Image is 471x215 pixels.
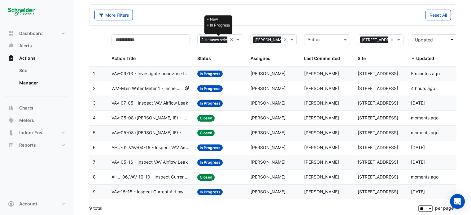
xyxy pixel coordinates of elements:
span: Closed [197,174,215,181]
span: Updated [416,56,434,61]
span: Closed [197,130,215,136]
span: [PERSON_NAME] [304,130,339,135]
app-icon: Reports [8,142,14,148]
span: Dashboard [19,30,43,37]
app-icon: Dashboard [8,30,14,37]
span: 5 [93,130,96,135]
span: 1 [93,71,95,76]
span: Alerts [19,43,32,49]
span: In Progress [197,100,223,107]
span: [PERSON_NAME] [251,145,286,150]
span: VAV-15-15 - Inspect Current Airflow Faulty Sensor [111,188,190,196]
span: [STREET_ADDRESS] [358,130,398,135]
span: Clear [230,36,235,43]
span: 2025-06-12T14:16:38.134 [411,159,425,165]
span: In Progress [197,85,223,92]
span: 8 [93,174,96,179]
span: 7 [93,159,95,165]
span: [PERSON_NAME] [251,115,286,120]
button: Meters [5,114,69,127]
app-icon: Meters [8,117,14,123]
app-icon: Indoor Env [8,130,14,136]
app-icon: Alerts [8,43,14,49]
span: [PERSON_NAME] [251,100,286,105]
span: Meters [19,117,34,123]
a: Site [14,64,69,77]
button: Dashboard [5,27,69,40]
button: Alerts [5,40,69,52]
span: [PERSON_NAME] [304,71,339,76]
button: Actions [5,52,69,64]
span: [STREET_ADDRESS] [358,159,398,165]
span: Assigned [251,56,271,61]
span: 4 [93,115,96,120]
span: Clear [283,36,289,43]
span: 2025-10-07T13:18:57.042 [411,130,438,135]
span: [PERSON_NAME] [251,159,286,165]
span: In Progress [197,144,223,151]
a: Manager [14,77,69,89]
span: [PERSON_NAME] [304,174,339,179]
img: Company Logo [7,5,35,17]
span: 2025-10-07T13:18:33.947 [411,115,438,120]
span: WM-Main Water Meter 1 - Inspect Flatlined Water Sub-Meter [111,85,182,92]
span: [PERSON_NAME] [304,100,339,105]
span: [STREET_ADDRESS] [358,115,398,120]
span: 3 [93,100,96,105]
span: 2025-10-02T14:46:17.052 [411,100,425,105]
span: Clear [390,36,395,43]
span: [PERSON_NAME] [251,71,286,76]
span: 2025-06-12T14:16:47.709 [411,145,425,150]
button: Account [5,198,69,210]
span: [STREET_ADDRESS] [358,71,398,76]
span: [PERSON_NAME] [304,145,339,150]
span: [PERSON_NAME] [251,130,286,135]
span: 2 statuses selected [200,37,237,43]
button: More Filters [94,10,133,20]
span: [PERSON_NAME] [251,174,286,179]
span: VAV-05-16 - Inspect VAV Airflow Leak [111,159,188,166]
span: [STREET_ADDRESS] [358,174,398,179]
span: 2025-10-07T13:00:58.331 [411,174,438,179]
span: Status [197,56,211,61]
span: [PERSON_NAME] [304,115,339,120]
span: Last Commented [304,56,340,61]
span: [PERSON_NAME] [304,189,339,194]
li: • New [207,17,230,22]
li: • In Progress [207,22,230,28]
span: Actions [19,55,36,61]
span: [PERSON_NAME] [304,159,339,165]
span: Reports [19,142,36,148]
span: VAV-09-13 - Investigate poor zone temp [111,70,190,77]
span: 2025-10-07T09:06:21.155 [411,86,435,91]
span: 6 [93,145,96,150]
span: Indoor Env [19,130,42,136]
button: Reset All [425,10,451,20]
span: 2025-05-07T11:12:02.057 [411,189,425,194]
span: Charts [19,105,33,111]
span: VAV-07-05 - Inspect VAV Airflow Leak [111,100,188,107]
span: [PERSON_NAME] [251,189,286,194]
span: [PERSON_NAME] [253,37,286,43]
span: [STREET_ADDRESS] [358,145,398,150]
span: 9 [93,189,96,194]
app-icon: Charts [8,105,14,111]
button: Reports [5,139,69,151]
span: Account [19,201,37,207]
span: 2 [93,86,95,91]
span: Closed [197,115,215,122]
span: Action Title [111,56,136,61]
span: 2025-10-07T12:51:41.221 [411,71,440,76]
span: [STREET_ADDRESS] [358,86,398,91]
div: Open Intercom Messenger [450,194,465,209]
span: Site [358,56,366,61]
span: [PERSON_NAME] [251,86,286,91]
button: Indoor Env [5,127,69,139]
app-icon: Actions [8,55,14,61]
span: [STREET_ADDRESS] [358,100,398,105]
span: In Progress [197,71,223,77]
span: [PERSON_NAME] [304,86,339,91]
span: per page [435,205,454,211]
span: [STREET_ADDRESS] [358,189,398,194]
span: [STREET_ADDRESS] [360,37,399,43]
